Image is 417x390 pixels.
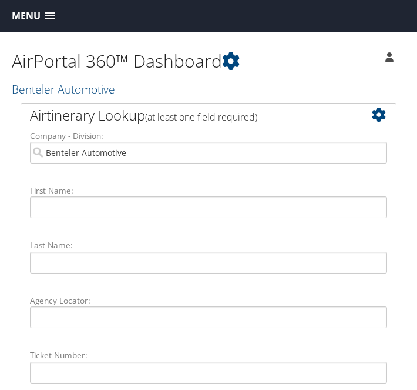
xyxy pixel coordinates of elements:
[30,185,387,196] label: First Name:
[30,349,387,361] label: Ticket Number:
[30,105,294,125] h2: Airtinerary Lookup
[30,130,387,142] label: Company - Division:
[12,11,41,22] span: Menu
[6,6,61,26] a: Menu
[12,49,307,74] h1: AirPortal 360™ Dashboard
[30,295,387,306] label: Agency Locator:
[12,81,118,97] a: Benteler Automotive
[30,239,387,251] label: Last Name:
[145,111,257,124] span: (at least one field required)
